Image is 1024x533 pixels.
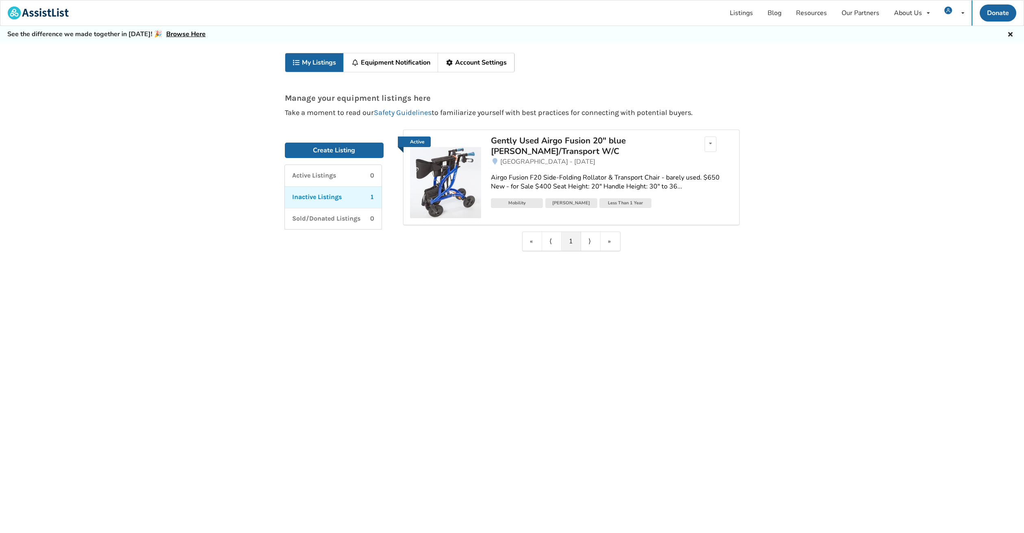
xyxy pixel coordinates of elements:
img: mobility-gently used airgo fusion 20" blue walker/transport w/c [410,147,481,218]
a: Listings [722,0,760,26]
div: Gently Used Airgo Fusion 20" blue [PERSON_NAME]/Transport W/C [491,135,681,157]
span: [GEOGRAPHIC_DATA] - [DATE] [500,157,595,166]
h5: See the difference we made together in [DATE]! 🎉 [7,30,206,39]
a: Resources [789,0,834,26]
a: Blog [760,0,789,26]
p: Sold/Donated Listings [292,214,360,223]
a: Active [398,136,431,147]
div: Airgo Fusion F20 Side-Folding Rollator & Transport Chair - barely used. $650 New - for Sale $400 ... [491,173,732,192]
a: Mobility[PERSON_NAME]Less Than 1 Year [491,198,732,210]
a: Previous item [542,232,562,251]
img: assistlist-logo [8,6,69,19]
p: Inactive Listings [292,193,342,202]
a: Donate [980,4,1016,22]
a: Account Settings [438,53,514,72]
a: Equipment Notification [344,53,438,72]
p: 0 [370,171,374,180]
a: 1 [562,232,581,251]
a: My Listings [285,53,344,72]
p: 0 [370,214,374,223]
div: Pagination Navigation [522,232,620,251]
a: [GEOGRAPHIC_DATA] - [DATE] [491,157,732,167]
a: Last item [601,232,620,251]
a: Next item [581,232,601,251]
a: Gently Used Airgo Fusion 20" blue [PERSON_NAME]/Transport W/C [491,136,681,157]
p: Manage your equipment listings here [285,94,740,102]
a: Safety Guidelines [374,108,432,117]
a: Active [410,136,481,218]
a: Airgo Fusion F20 Side-Folding Rollator & Transport Chair - barely used. $650 New - for Sale $400 ... [491,167,732,198]
div: About Us [894,10,922,16]
p: Take a moment to read our to familiarize yourself with best practices for connecting with potenti... [285,109,740,117]
p: 1 [370,193,374,202]
a: Browse Here [166,30,206,39]
div: Less Than 1 Year [599,198,651,208]
div: [PERSON_NAME] [545,198,597,208]
a: Create Listing [285,143,384,158]
img: user icon [944,6,952,14]
p: Active Listings [292,171,336,180]
a: First item [523,232,542,251]
div: Mobility [491,198,543,208]
a: Our Partners [834,0,887,26]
